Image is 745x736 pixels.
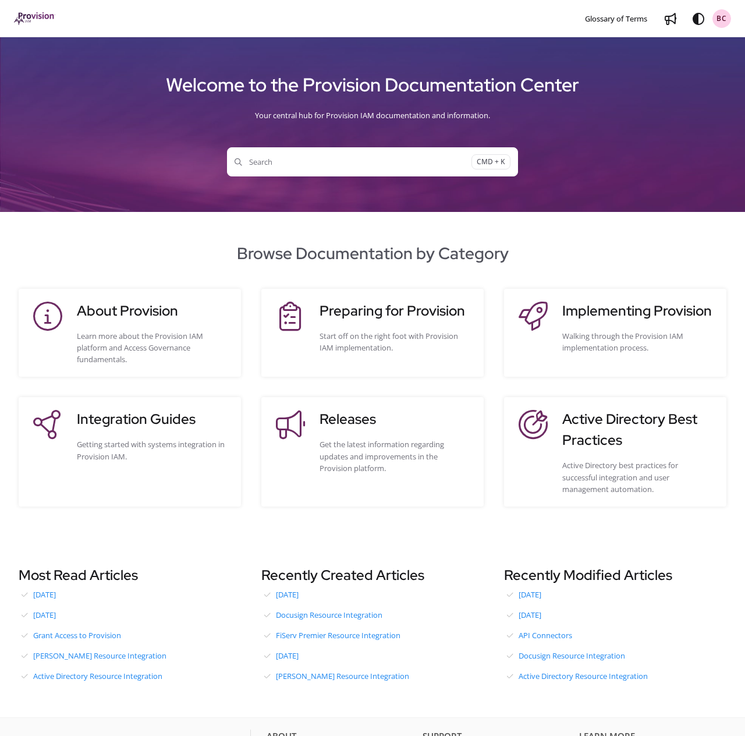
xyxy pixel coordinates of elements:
[562,409,715,451] h3: Active Directory Best Practices
[504,565,726,586] h3: Recently Modified Articles
[19,606,241,624] a: [DATE]
[320,330,472,353] div: Start off on the right foot with Provision IAM implementation.
[19,627,241,644] a: Grant Access to Provision
[14,69,731,101] h1: Welcome to the Provision Documentation Center
[30,300,229,365] a: About ProvisionLearn more about the Provision IAM platform and Access Governance fundamentals.
[471,154,510,170] span: CMD + K
[14,12,55,25] img: brand logo
[261,627,484,644] a: FiServ Premier Resource Integration
[77,330,229,365] div: Learn more about the Provision IAM platform and Access Governance fundamentals.
[712,9,731,28] button: BC
[562,300,715,321] h3: Implementing Provision
[716,13,727,24] span: BC
[320,300,472,321] h3: Preparing for Provision
[562,459,715,494] div: Active Directory best practices for successful integration and user management automation.
[661,9,680,28] a: Whats new
[516,409,715,494] a: Active Directory Best PracticesActive Directory best practices for successful integration and use...
[19,565,241,586] h3: Most Read Articles
[504,647,726,664] a: Docusign Resource Integration
[261,667,484,685] a: [PERSON_NAME] Resource Integration
[77,409,229,430] h3: Integration Guides
[261,606,484,624] a: Docusign Resource Integration
[261,565,484,586] h3: Recently Created Articles
[516,300,715,365] a: Implementing ProvisionWalking through the Provision IAM implementation process.
[504,586,726,603] a: [DATE]
[273,409,472,494] a: ReleasesGet the latest information regarding updates and improvements in the Provision platform.
[19,647,241,664] a: [PERSON_NAME] Resource Integration
[562,330,715,353] div: Walking through the Provision IAM implementation process.
[261,647,484,664] a: [DATE]
[273,300,472,365] a: Preparing for ProvisionStart off on the right foot with Provision IAM implementation.
[14,12,55,26] a: Project logo
[689,9,708,28] button: Theme options
[585,13,647,24] span: Glossary of Terms
[227,147,518,176] button: SearchCMD + K
[320,409,472,430] h3: Releases
[504,667,726,685] a: Active Directory Resource Integration
[19,586,241,603] a: [DATE]
[77,300,229,321] h3: About Provision
[19,667,241,685] a: Active Directory Resource Integration
[30,409,229,494] a: Integration GuidesGetting started with systems integration in Provision IAM.
[320,438,472,473] div: Get the latest information regarding updates and improvements in the Provision platform.
[261,586,484,603] a: [DATE]
[504,606,726,624] a: [DATE]
[77,438,229,462] div: Getting started with systems integration in Provision IAM.
[14,241,731,266] h2: Browse Documentation by Category
[14,101,731,130] div: Your central hub for Provision IAM documentation and information.
[235,156,471,168] span: Search
[504,627,726,644] a: API Connectors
